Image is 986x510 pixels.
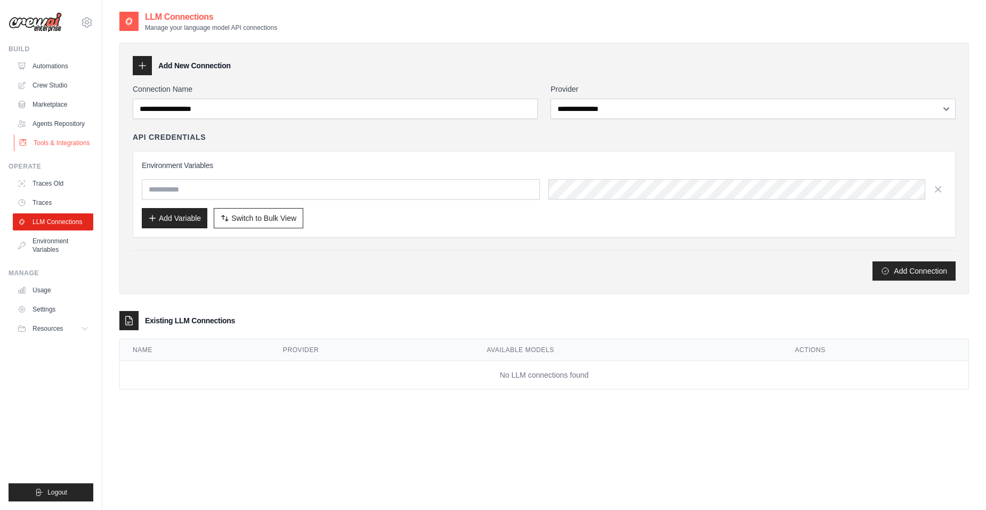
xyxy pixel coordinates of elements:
label: Connection Name [133,84,538,94]
h2: LLM Connections [145,11,277,23]
th: Name [120,339,270,361]
a: Tools & Integrations [14,134,94,152]
a: Marketplace [13,96,93,113]
a: LLM Connections [13,213,93,230]
h4: API Credentials [133,132,206,142]
a: Traces [13,194,93,211]
h3: Existing LLM Connections [145,315,235,326]
button: Logout [9,483,93,501]
a: Settings [13,301,93,318]
a: Usage [13,282,93,299]
label: Provider [551,84,956,94]
th: Actions [782,339,968,361]
th: Available Models [474,339,782,361]
a: Environment Variables [13,233,93,258]
button: Resources [13,320,93,337]
span: Switch to Bulk View [231,213,296,224]
span: Logout [47,488,67,497]
div: Operate [9,162,93,171]
div: Manage [9,269,93,277]
a: Agents Repository [13,115,93,132]
a: Traces Old [13,175,93,192]
h3: Environment Variables [142,160,947,171]
img: Logo [9,12,62,33]
button: Add Variable [142,208,207,228]
button: Add Connection [872,261,956,281]
span: Resources [33,324,63,333]
p: Manage your language model API connections [145,23,277,32]
div: Build [9,45,93,53]
button: Switch to Bulk View [214,208,303,228]
td: No LLM connections found [120,361,968,389]
a: Automations [13,58,93,75]
a: Crew Studio [13,77,93,94]
th: Provider [270,339,474,361]
h3: Add New Connection [158,60,231,71]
